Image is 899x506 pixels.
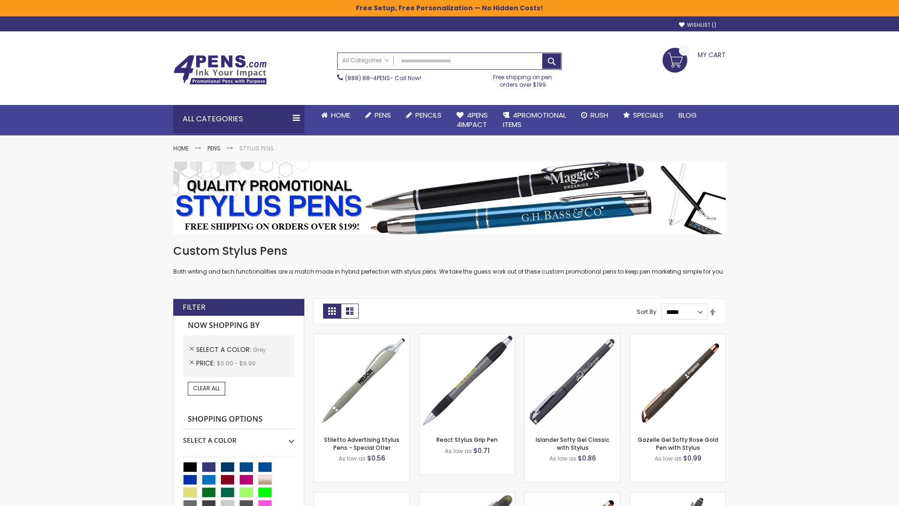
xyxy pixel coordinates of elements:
div: Both writing and tech functionalities are a match made in hybrid perfection with stylus pens. We ... [173,244,726,276]
span: Blog [678,110,697,120]
a: 4Pens4impact [449,105,495,135]
a: Rush [574,105,616,126]
a: (888) 88-4PENS [345,74,390,82]
img: React Stylus Grip Pen-Grey [420,334,515,429]
img: 4Pens Custom Pens and Promotional Products [173,55,267,85]
span: $0.56 [367,454,385,463]
a: React Stylus Grip Pen-Grey [420,334,515,342]
span: Clear All [193,384,220,392]
span: Pens [375,110,391,120]
a: Gazelle Gel Softy Rose Gold Pen with Stylus-Grey [630,334,725,342]
img: Islander Softy Gel Classic with Stylus-Grey [525,334,620,429]
strong: Stylus Pens [239,144,274,152]
a: Blog [671,105,704,126]
span: Price [196,358,217,368]
a: Home [314,105,358,126]
a: Souvenir® Jalan Highlighter Stylus Pen Combo-Grey [420,492,515,500]
span: - Call Now! [345,74,421,82]
a: Wishlist [679,22,716,29]
span: Pencils [415,110,442,120]
a: Specials [616,105,671,126]
div: All Categories [173,105,304,133]
a: Stiletto Advertising Stylus Pens-Grey [314,334,409,342]
strong: Filter [183,302,206,313]
a: Islander Softy Rose Gold Gel Pen with Stylus-Grey [525,492,620,500]
a: Clear All [188,382,225,395]
span: Specials [633,110,663,120]
strong: Now Shopping by [183,316,295,335]
span: $0.71 [473,446,490,455]
h1: Custom Stylus Pens [173,244,726,259]
a: Islander Softy Gel Classic with Stylus-Grey [525,334,620,342]
span: $0.99 [683,454,701,463]
span: Home [331,110,350,120]
span: $0.00 - $9.99 [217,359,256,367]
strong: Grid [323,304,341,319]
a: Stiletto Advertising Stylus Pens - Special Offer [324,436,399,451]
a: Pencils [398,105,449,126]
img: Stiletto Advertising Stylus Pens-Grey [314,334,409,429]
a: Cyber Stylus 0.7mm Fine Point Gel Grip Pen-Grey [314,492,409,500]
a: All Categories [338,53,394,68]
a: Pens [207,144,221,152]
a: Custom Soft Touch® Metal Pens with Stylus-Grey [630,492,725,500]
img: Gazelle Gel Softy Rose Gold Pen with Stylus-Grey [630,334,725,429]
span: All Categories [342,57,389,64]
strong: Shopping Options [183,409,295,430]
span: 4Pens 4impact [457,110,488,129]
label: Sort By [637,308,656,316]
div: Select A Color [183,429,295,445]
span: Grey [253,346,266,354]
span: 4PROMOTIONAL ITEMS [503,110,566,129]
div: Free shipping on pen orders over $199 [484,70,562,89]
a: Pens [358,105,398,126]
span: $0.86 [578,454,596,463]
a: React Stylus Grip Pen [436,436,498,444]
a: Home [173,144,189,152]
a: Islander Softy Gel Classic with Stylus [536,436,609,451]
a: 4PROMOTIONALITEMS [495,105,574,135]
span: Rush [590,110,608,120]
span: As low as [655,454,682,462]
img: Stylus Pens [173,162,726,234]
span: Select A Color [196,345,253,354]
span: As low as [445,447,472,455]
a: Gazelle Gel Softy Rose Gold Pen with Stylus [638,436,718,451]
span: As low as [339,454,366,462]
span: As low as [549,454,576,462]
